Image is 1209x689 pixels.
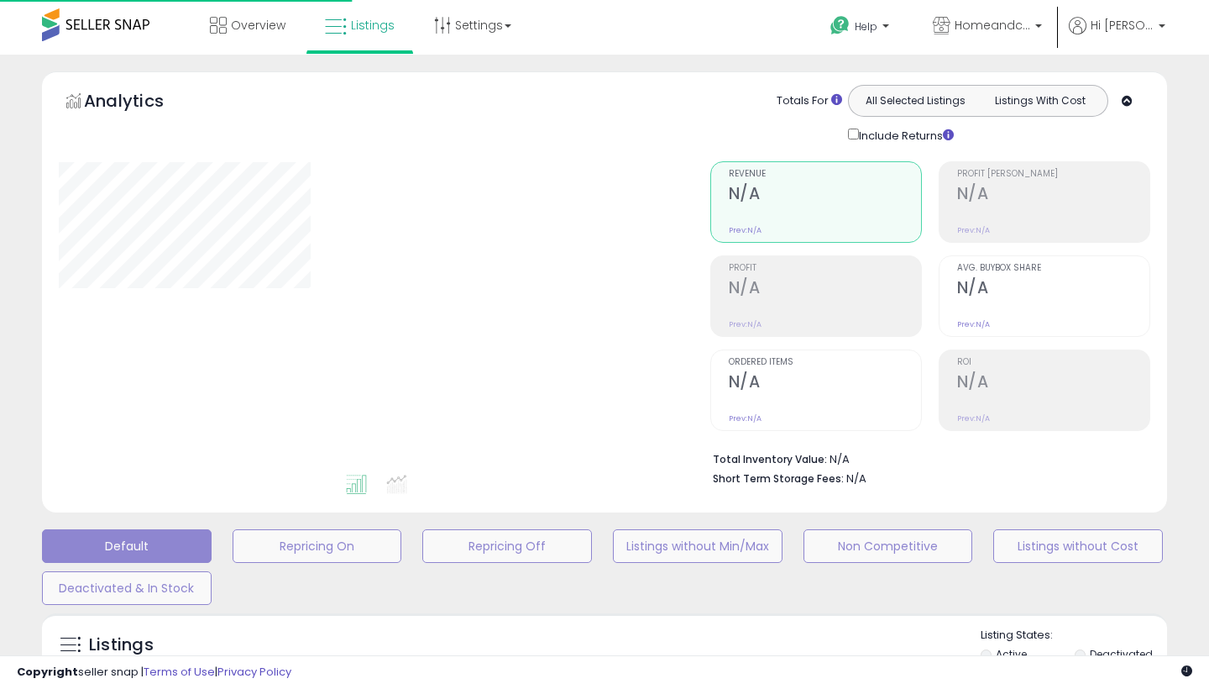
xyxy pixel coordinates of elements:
[713,448,1138,468] li: N/A
[231,17,285,34] span: Overview
[835,125,974,145] div: Include Returns
[729,264,921,273] span: Profit
[233,529,402,563] button: Repricing On
[1069,17,1165,55] a: Hi [PERSON_NAME]
[713,471,844,486] b: Short Term Storage Fees:
[729,225,762,235] small: Prev: N/A
[957,319,990,329] small: Prev: N/A
[957,358,1149,367] span: ROI
[613,529,782,563] button: Listings without Min/Max
[42,529,212,563] button: Default
[729,372,921,395] h2: N/A
[422,529,592,563] button: Repricing Off
[729,358,921,367] span: Ordered Items
[957,170,1149,179] span: Profit [PERSON_NAME]
[957,225,990,235] small: Prev: N/A
[993,529,1163,563] button: Listings without Cost
[853,90,978,112] button: All Selected Listings
[855,19,877,34] span: Help
[17,664,78,680] strong: Copyright
[957,184,1149,207] h2: N/A
[977,90,1102,112] button: Listings With Cost
[777,93,842,109] div: Totals For
[803,529,973,563] button: Non Competitive
[729,413,762,423] small: Prev: N/A
[957,413,990,423] small: Prev: N/A
[817,3,906,55] a: Help
[957,278,1149,301] h2: N/A
[84,89,196,117] h5: Analytics
[1091,17,1154,34] span: Hi [PERSON_NAME]
[846,471,866,487] span: N/A
[713,452,827,466] b: Total Inventory Value:
[830,15,850,36] i: Get Help
[42,571,212,605] button: Deactivated & In Stock
[729,278,921,301] h2: N/A
[957,264,1149,273] span: Avg. Buybox Share
[957,372,1149,395] h2: N/A
[955,17,1030,34] span: Homeandcountryusa
[17,665,291,681] div: seller snap | |
[729,170,921,179] span: Revenue
[729,184,921,207] h2: N/A
[729,319,762,329] small: Prev: N/A
[351,17,395,34] span: Listings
